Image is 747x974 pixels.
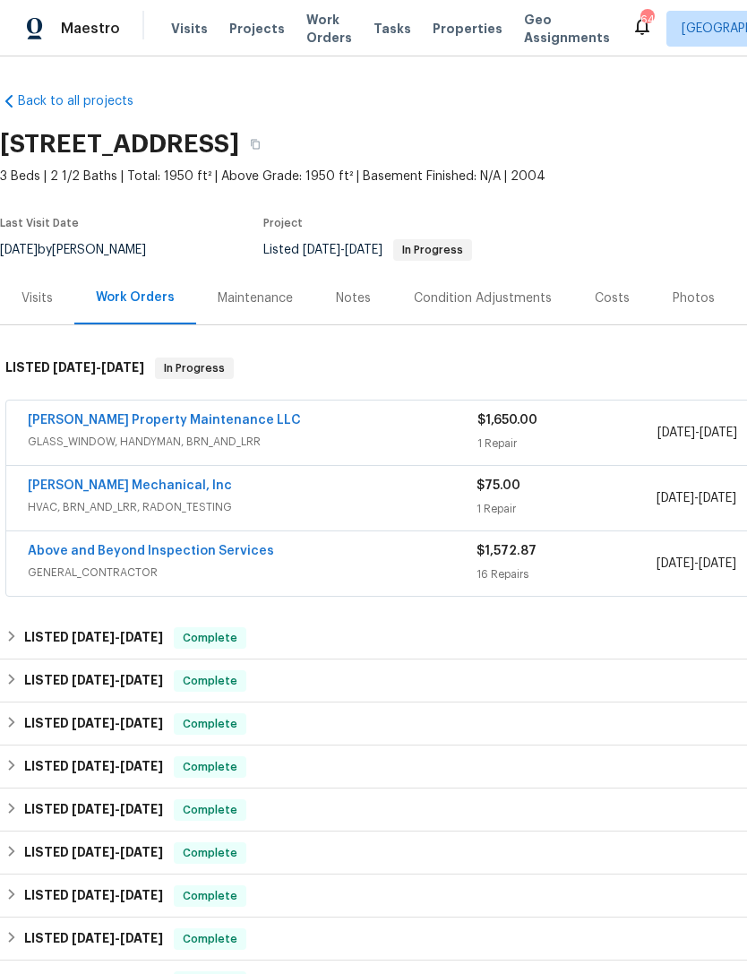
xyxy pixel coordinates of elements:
[477,565,656,583] div: 16 Repairs
[176,715,245,733] span: Complete
[120,674,163,686] span: [DATE]
[345,244,382,256] span: [DATE]
[477,435,657,453] div: 1 Repair
[263,218,303,228] span: Project
[673,289,715,307] div: Photos
[477,479,520,492] span: $75.00
[657,424,737,442] span: -
[657,427,695,439] span: [DATE]
[28,414,301,427] a: [PERSON_NAME] Property Maintenance LLC
[303,244,382,256] span: -
[176,930,245,948] span: Complete
[120,631,163,643] span: [DATE]
[72,760,163,772] span: -
[21,289,53,307] div: Visits
[72,631,115,643] span: [DATE]
[477,545,537,557] span: $1,572.87
[176,887,245,905] span: Complete
[72,932,163,944] span: -
[395,245,470,255] span: In Progress
[414,289,552,307] div: Condition Adjustments
[28,433,477,451] span: GLASS_WINDOW, HANDYMAN, BRN_AND_LRR
[24,799,163,821] h6: LISTED
[595,289,630,307] div: Costs
[53,361,96,374] span: [DATE]
[657,557,694,570] span: [DATE]
[28,564,477,582] span: GENERAL_CONTRACTOR
[657,492,694,504] span: [DATE]
[373,22,411,35] span: Tasks
[72,674,115,686] span: [DATE]
[657,555,736,573] span: -
[218,289,293,307] div: Maintenance
[120,803,163,815] span: [DATE]
[157,359,232,377] span: In Progress
[524,11,610,47] span: Geo Assignments
[433,20,502,38] span: Properties
[24,885,163,907] h6: LISTED
[72,803,163,815] span: -
[120,889,163,901] span: [DATE]
[176,629,245,647] span: Complete
[28,479,232,492] a: [PERSON_NAME] Mechanical, Inc
[640,11,653,29] div: 64
[306,11,352,47] span: Work Orders
[28,498,477,516] span: HVAC, BRN_AND_LRR, RADON_TESTING
[72,631,163,643] span: -
[699,492,736,504] span: [DATE]
[5,358,144,379] h6: LISTED
[24,713,163,735] h6: LISTED
[336,289,371,307] div: Notes
[72,846,163,858] span: -
[72,717,115,729] span: [DATE]
[72,932,115,944] span: [DATE]
[477,414,537,427] span: $1,650.00
[72,717,163,729] span: -
[72,803,115,815] span: [DATE]
[96,289,175,306] div: Work Orders
[229,20,285,38] span: Projects
[72,889,163,901] span: -
[120,760,163,772] span: [DATE]
[24,670,163,692] h6: LISTED
[72,889,115,901] span: [DATE]
[24,928,163,950] h6: LISTED
[101,361,144,374] span: [DATE]
[24,627,163,649] h6: LISTED
[263,244,472,256] span: Listed
[657,489,736,507] span: -
[699,557,736,570] span: [DATE]
[176,844,245,862] span: Complete
[72,846,115,858] span: [DATE]
[700,427,737,439] span: [DATE]
[72,674,163,686] span: -
[171,20,208,38] span: Visits
[53,361,144,374] span: -
[120,932,163,944] span: [DATE]
[239,128,271,160] button: Copy Address
[28,545,274,557] a: Above and Beyond Inspection Services
[120,717,163,729] span: [DATE]
[176,672,245,690] span: Complete
[72,760,115,772] span: [DATE]
[477,500,656,518] div: 1 Repair
[303,244,340,256] span: [DATE]
[24,842,163,864] h6: LISTED
[176,801,245,819] span: Complete
[176,758,245,776] span: Complete
[120,846,163,858] span: [DATE]
[61,20,120,38] span: Maestro
[24,756,163,778] h6: LISTED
